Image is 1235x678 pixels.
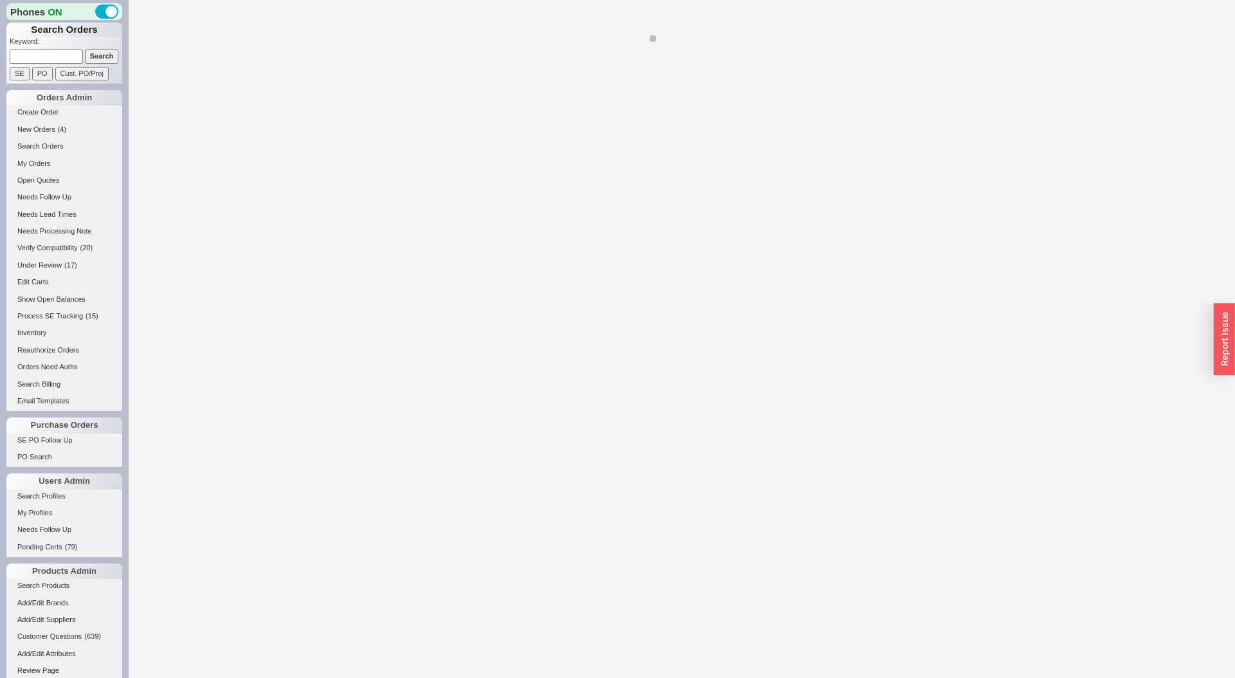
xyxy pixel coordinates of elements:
a: Search Orders [6,140,122,153]
input: Cust. PO/Proj [55,67,109,80]
a: Search Profiles [6,490,122,503]
input: SE [10,67,30,80]
a: Customer Questions(639) [6,630,122,643]
span: ( 17 ) [64,261,77,269]
span: Needs Follow Up [17,526,71,533]
span: Verify Compatibility [17,244,78,252]
h1: Search Orders [6,23,122,37]
span: ( 79 ) [65,543,78,551]
a: Add/Edit Suppliers [6,613,122,627]
a: Open Quotes [6,174,122,187]
a: My Profiles [6,506,122,520]
span: ( 15 ) [86,312,98,320]
div: Users Admin [6,473,122,489]
a: Pending Certs(79) [6,540,122,554]
span: New Orders [17,125,55,133]
span: Process SE Tracking [17,312,83,320]
span: ( 20 ) [80,244,93,252]
a: Verify Compatibility(20) [6,241,122,255]
a: SE PO Follow Up [6,434,122,447]
a: New Orders(4) [6,123,122,136]
a: Add/Edit Brands [6,596,122,610]
a: Edit Carts [6,275,122,289]
a: Inventory [6,326,122,340]
a: My Orders [6,157,122,170]
a: Needs Processing Note [6,224,122,238]
a: Search Products [6,579,122,592]
a: Review Page [6,664,122,677]
span: ( 4 ) [58,125,66,133]
a: Reauthorize Orders [6,344,122,357]
a: Needs Follow Up [6,190,122,204]
input: PO [32,67,53,80]
span: ( 639 ) [84,632,101,640]
div: Purchase Orders [6,417,122,433]
p: Keyword: [10,37,122,50]
a: Under Review(17) [6,259,122,272]
div: Orders Admin [6,90,122,105]
a: Email Templates [6,394,122,408]
span: Pending Certs [17,543,62,551]
a: Search Billing [6,378,122,391]
a: Needs Lead Times [6,208,122,221]
a: Add/Edit Attributes [6,647,122,661]
span: Customer Questions [17,632,82,640]
span: ON [48,5,62,19]
a: Show Open Balances [6,293,122,306]
a: Needs Follow Up [6,523,122,536]
a: Process SE Tracking(15) [6,309,122,323]
a: Orders Need Auths [6,360,122,374]
input: Search [85,50,119,63]
a: Create Order [6,105,122,119]
span: Under Review [17,261,62,269]
span: Needs Follow Up [17,193,71,201]
div: Products Admin [6,563,122,579]
a: PO Search [6,450,122,464]
div: Phones [6,3,122,20]
span: Needs Processing Note [17,227,92,235]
